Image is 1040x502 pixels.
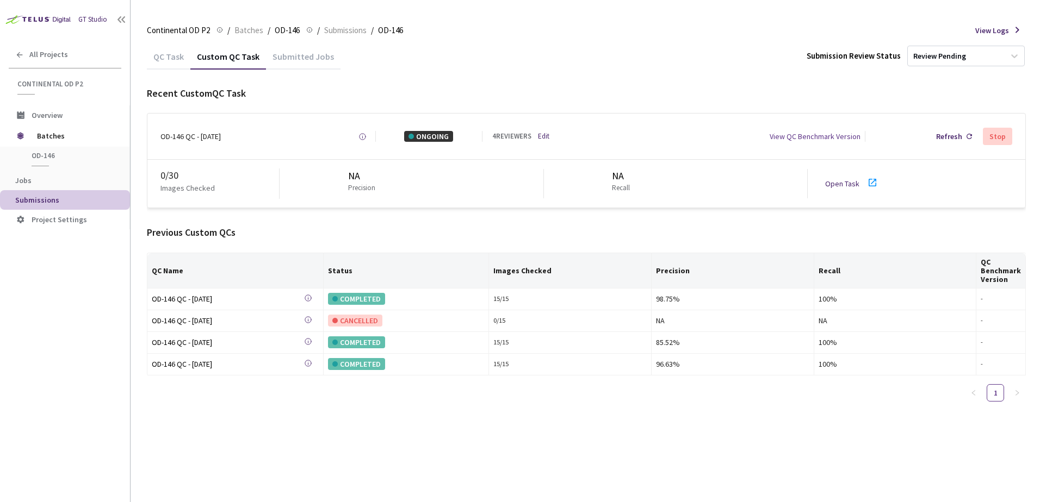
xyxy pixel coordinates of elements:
p: Images Checked [160,183,215,193]
li: / [371,24,374,37]
div: QC Task [147,51,190,70]
th: QC Name [147,253,324,288]
div: Submitted Jobs [266,51,341,70]
span: Submissions [15,195,59,205]
div: OD-146 QC - [DATE] [152,315,304,327]
div: 100% [819,358,971,370]
div: 15 / 15 [493,359,647,369]
div: - [981,294,1021,304]
div: - [981,316,1021,326]
a: OD-146 QC - [DATE] [152,293,304,305]
div: ONGOING [404,131,453,142]
th: Recall [814,253,976,288]
a: OD-146 QC - [DATE] [152,358,304,371]
div: 15 / 15 [493,337,647,348]
div: 96.63% [656,358,810,370]
li: / [227,24,230,37]
div: Refresh [936,131,962,142]
span: Continental OD P2 [17,79,115,89]
span: OD-146 [32,151,112,160]
div: Stop [989,132,1006,141]
div: 98.75% [656,293,810,305]
button: right [1008,384,1026,401]
div: COMPLETED [328,358,385,370]
div: NA [656,315,810,327]
div: OD-146 QC - [DATE] [152,358,304,370]
span: Submissions [324,24,367,37]
span: View Logs [975,25,1009,36]
span: Continental OD P2 [147,24,210,37]
span: Jobs [15,175,32,185]
div: 0 / 30 [160,168,279,183]
span: All Projects [29,50,68,59]
span: Project Settings [32,215,87,224]
th: QC Benchmark Version [976,253,1026,288]
th: Images Checked [489,253,652,288]
div: 0 / 15 [493,316,647,326]
div: OD-146 QC - [DATE] [160,131,221,142]
div: GT Studio [78,15,107,25]
span: OD-146 [275,24,300,37]
div: 100% [819,293,971,305]
div: NA [348,169,380,183]
span: Batches [37,125,112,147]
span: right [1014,390,1020,396]
div: CANCELLED [328,315,382,327]
div: NA [819,315,971,327]
a: Open Task [825,179,859,189]
div: Review Pending [913,51,966,61]
span: OD-146 [378,24,403,37]
th: Precision [652,253,815,288]
a: OD-146 QC - [DATE] [152,336,304,349]
div: OD-146 QC - [DATE] [152,293,304,305]
a: Edit [538,131,549,142]
li: / [268,24,270,37]
a: Batches [232,24,265,36]
a: Submissions [322,24,369,36]
div: - [981,359,1021,369]
p: Precision [348,183,375,193]
div: View QC Benchmark Version [770,131,861,142]
span: Overview [32,110,63,120]
div: - [981,337,1021,348]
li: / [317,24,320,37]
a: 1 [987,385,1004,401]
li: Previous Page [965,384,982,401]
div: Recent Custom QC Task [147,86,1026,101]
div: Previous Custom QCs [147,225,1026,240]
span: left [970,390,977,396]
div: 4 REVIEWERS [492,131,531,142]
div: 15 / 15 [493,294,647,304]
span: Batches [234,24,263,37]
li: Next Page [1008,384,1026,401]
div: Custom QC Task [190,51,266,70]
div: COMPLETED [328,293,385,305]
li: 1 [987,384,1004,401]
p: Recall [612,183,630,193]
button: left [965,384,982,401]
div: NA [612,169,634,183]
div: 85.52% [656,336,810,348]
div: 100% [819,336,971,348]
div: COMPLETED [328,336,385,348]
div: Submission Review Status [807,50,901,61]
th: Status [324,253,489,288]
